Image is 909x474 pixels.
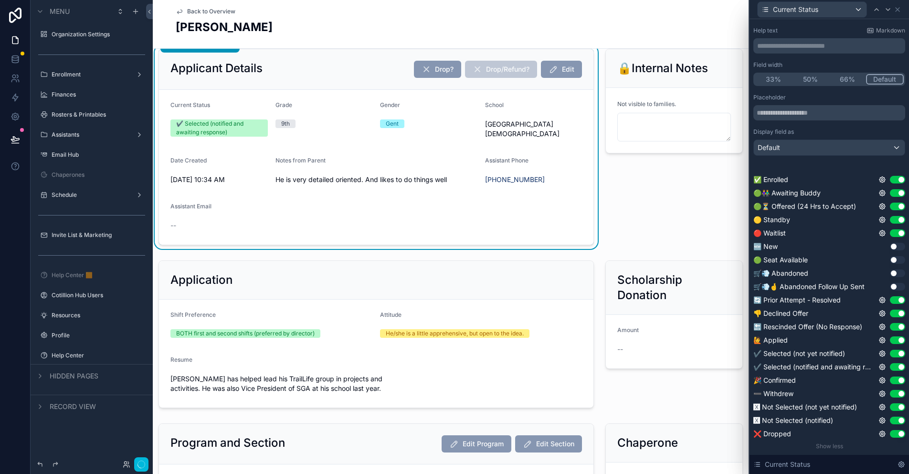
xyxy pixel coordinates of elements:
[753,242,778,251] span: 🆕 New
[753,282,865,291] span: 🛒💨🤞 Abandoned Follow Up Sent
[753,61,782,69] label: Field width
[50,371,98,381] span: Hidden pages
[170,157,207,164] span: Date Created
[170,61,263,76] h2: Applicant Details
[758,143,780,152] span: Default
[187,8,235,15] span: Back to Overview
[52,71,128,78] label: Enrollment
[753,309,808,318] span: 👎 Declined Offer
[866,74,904,85] button: Default
[281,119,290,128] div: 9th
[52,332,141,339] label: Profile
[275,157,326,164] span: Notes from Parent
[816,442,843,450] span: Show less
[753,389,793,399] span: ➖ Withdrew
[52,91,141,98] label: Finances
[52,131,128,139] label: Assistants
[753,416,833,425] span: 🆇 Not Selected (notified)
[753,175,788,184] span: ✅ Enrolled
[50,402,96,411] span: Record view
[867,27,905,34] a: Markdown
[829,74,866,85] button: 66%
[52,111,141,118] label: Rosters & Printables
[52,231,141,239] label: Invite List & Marketing
[753,202,856,211] span: 🟢⏳ Offered (24 Hrs to Accept)
[753,94,786,101] label: Placeholder
[753,362,871,372] span: ✔️ Selected (notified and awaiting response)
[485,157,528,164] span: Assistant Phone
[765,460,810,469] span: Current Status
[485,101,504,108] span: School
[753,255,808,265] span: 🟢 Seat Available
[52,151,141,159] label: Email Hub
[50,7,70,16] span: Menu
[485,119,582,139] span: [GEOGRAPHIC_DATA][DEMOGRAPHIC_DATA]
[753,322,862,332] span: 🔙 Rescinded Offer (No Response)
[52,171,141,179] label: Chaperones
[176,19,273,35] h2: [PERSON_NAME]
[773,5,818,14] span: Current Status
[176,119,262,137] div: ✔️ Selected (notified and awaiting response)
[176,8,235,15] a: Back to Overview
[753,335,788,345] span: 🙋 Applied
[792,74,829,85] button: 50%
[52,291,141,299] label: Cotillion Hub Users
[753,295,841,305] span: 🔄 Prior Attempt - Resolved
[753,128,794,136] label: Display field as
[755,74,792,85] button: 33%
[52,271,141,279] label: Help Center 🟧
[753,215,790,225] span: 🟡 Standby
[753,228,786,238] span: 🔴 Waitlist
[753,188,821,198] span: 🟢👫 Awaiting Buddy
[753,349,845,358] span: ✔️ Selected (not yet notified)
[753,140,905,156] button: Default
[753,376,796,385] span: 🎉 Confirmed
[753,269,808,278] span: 🛒💨 Abandoned
[380,101,400,108] span: Gender
[485,175,545,184] a: [PHONE_NUMBER]
[170,203,211,210] span: Assistant Email
[52,31,141,38] label: Organization Settings
[52,312,141,319] label: Resources
[52,191,128,199] label: Schedule
[170,175,268,184] span: [DATE] 10:34 AM
[275,101,292,108] span: Grade
[757,1,867,18] button: Current Status
[386,119,399,128] div: Gent
[753,429,791,439] span: ❌ Dropped
[170,221,176,230] span: --
[275,175,477,184] span: He is very detailed oriented. And likes to do things well
[876,27,905,34] span: Markdown
[753,27,778,34] label: Help text
[753,38,905,54] div: scrollable content
[52,352,141,359] label: Help Center
[170,101,210,108] span: Current Status
[753,402,857,412] span: 🆇 Not Selected (not yet notified)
